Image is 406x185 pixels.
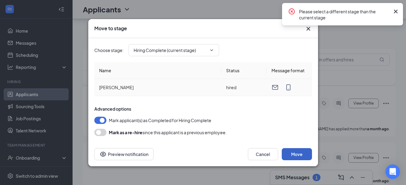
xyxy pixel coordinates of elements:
svg: CrossCircle [288,8,295,15]
svg: Email [271,84,279,91]
svg: Cross [305,25,312,32]
button: Preview notificationEye [94,148,154,160]
td: hired [221,79,267,96]
th: Name [94,62,221,79]
div: since this applicant is a previous employee. [109,129,227,136]
div: Advanced options [94,106,312,112]
div: Please select a different stage than the current stage [299,8,390,21]
th: Message format [267,62,312,79]
svg: Eye [99,151,107,158]
svg: ChevronDown [209,48,214,53]
button: Move [282,148,312,160]
button: Cancel [248,148,278,160]
svg: Cross [392,8,399,15]
b: Mark as a re-hire [109,130,142,135]
div: Open Intercom Messenger [385,164,400,179]
svg: MobileSms [285,84,292,91]
span: [PERSON_NAME] [99,85,134,90]
span: Mark applicant(s) as Completed for Hiring Complete [109,117,211,124]
th: Status [221,62,267,79]
h3: Move to stage [94,25,127,32]
span: Choose stage : [94,47,124,54]
button: Close [305,25,312,32]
